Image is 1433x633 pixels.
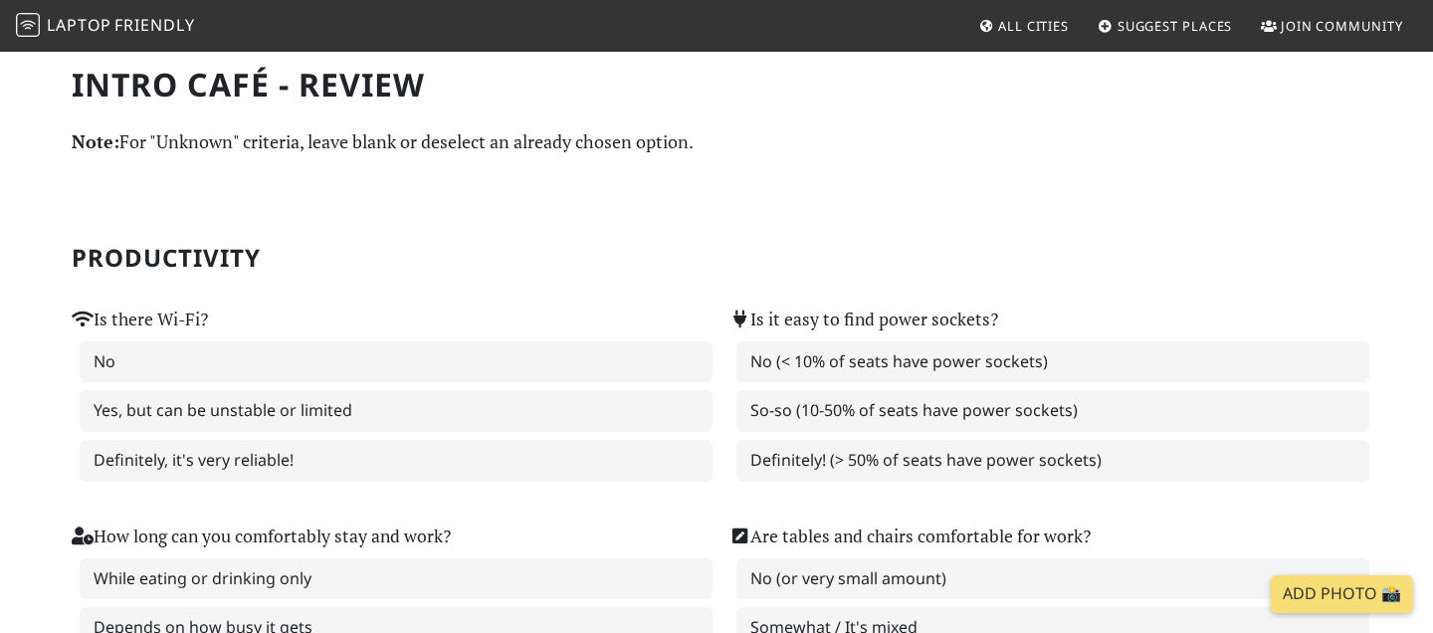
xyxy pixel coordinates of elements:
strong: Note: [72,129,119,153]
a: Join Community [1253,8,1411,44]
h1: intro CAFÉ - Review [72,66,1361,104]
a: Add Photo 📸 [1271,575,1413,613]
label: Yes, but can be unstable or limited [80,390,713,432]
a: LaptopFriendly LaptopFriendly [16,9,195,44]
p: For "Unknown" criteria, leave blank or deselect an already chosen option. [72,127,1361,156]
label: Is it easy to find power sockets? [728,306,998,333]
label: How long can you comfortably stay and work? [72,523,451,550]
label: No (< 10% of seats have power sockets) [736,341,1369,383]
label: No (or very small amount) [736,558,1369,600]
a: Suggest Places [1090,8,1241,44]
label: Definitely, it's very reliable! [80,440,713,482]
span: All Cities [998,17,1069,35]
a: All Cities [970,8,1077,44]
span: Join Community [1281,17,1403,35]
img: LaptopFriendly [16,13,40,37]
label: So-so (10-50% of seats have power sockets) [736,390,1369,432]
span: Laptop [47,14,111,36]
label: No [80,341,713,383]
span: Friendly [114,14,194,36]
label: Definitely! (> 50% of seats have power sockets) [736,440,1369,482]
span: Suggest Places [1118,17,1233,35]
h2: Productivity [72,244,1361,273]
label: Is there Wi-Fi? [72,306,208,333]
label: While eating or drinking only [80,558,713,600]
label: Are tables and chairs comfortable for work? [728,523,1091,550]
